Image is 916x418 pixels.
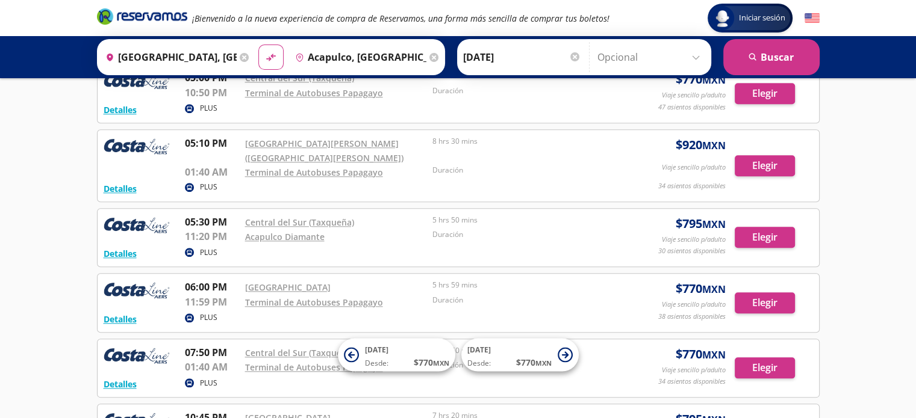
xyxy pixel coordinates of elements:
small: MXN [702,218,726,231]
p: Viaje sencillo p/adulto [662,90,726,100]
p: Duración [432,229,614,240]
span: $ 770 [676,70,726,88]
p: PLUS [200,247,217,258]
p: 38 asientos disponibles [658,312,726,322]
small: MXN [702,348,726,361]
span: $ 920 [676,136,726,154]
span: $ 770 [676,280,726,298]
img: RESERVAMOS [104,215,170,239]
p: 05:10 PM [185,136,239,150]
button: Detalles [104,247,137,260]
p: Viaje sencillo p/adulto [662,365,726,375]
input: Elegir Fecha [463,42,581,72]
p: 5 hrs 59 mins [432,280,614,290]
button: Elegir [735,83,795,104]
input: Buscar Origen [101,42,237,72]
button: Elegir [735,155,795,176]
img: RESERVAMOS [104,345,170,369]
button: Elegir [735,292,795,313]
a: Terminal de Autobuses Papagayo [245,87,383,99]
span: Iniciar sesión [734,12,790,24]
p: 05:30 PM [185,215,239,229]
span: $ 795 [676,215,726,233]
button: Detalles [104,378,137,390]
button: Buscar [723,39,820,75]
i: Brand Logo [97,7,187,25]
p: 34 asientos disponibles [658,377,726,387]
input: Buscar Destino [290,42,426,72]
button: [DATE]Desde:$770MXN [338,339,455,372]
a: [GEOGRAPHIC_DATA] [245,281,331,293]
button: Elegir [735,227,795,248]
button: English [805,11,820,26]
img: RESERVAMOS [104,280,170,304]
a: [GEOGRAPHIC_DATA][PERSON_NAME] ([GEOGRAPHIC_DATA][PERSON_NAME]) [245,138,403,164]
p: 11:20 PM [185,229,239,244]
span: Desde: [467,358,491,369]
button: Elegir [735,357,795,378]
p: 01:40 AM [185,165,239,179]
p: Duración [432,165,614,176]
p: 10:50 PM [185,85,239,100]
button: [DATE]Desde:$770MXN [461,339,579,372]
small: MXN [702,73,726,87]
p: 5 hrs 50 mins [432,215,614,226]
img: RESERVAMOS [104,136,170,160]
span: [DATE] [365,345,388,355]
a: Brand Logo [97,7,187,29]
p: Viaje sencillo p/adulto [662,300,726,310]
p: PLUS [200,103,217,114]
p: 11:59 PM [185,295,239,309]
a: Central del Sur (Taxqueña) [245,347,354,358]
p: PLUS [200,378,217,389]
input: Opcional [597,42,705,72]
span: Desde: [365,358,388,369]
p: Viaje sencillo p/adulto [662,235,726,245]
p: 47 asientos disponibles [658,102,726,112]
p: PLUS [200,182,217,192]
a: Acapulco Diamante [245,231,325,242]
p: 06:00 PM [185,280,239,294]
a: Central del Sur (Taxqueña) [245,217,354,228]
p: 8 hrs 30 mins [432,136,614,147]
img: RESERVAMOS [104,70,170,94]
a: Terminal de Autobuses Papagayo [245,361,383,373]
p: 01:40 AM [185,360,239,374]
small: MXN [535,358,552,367]
small: MXN [702,139,726,152]
small: MXN [433,358,449,367]
span: $ 770 [414,356,449,369]
a: Terminal de Autobuses Papagayo [245,297,383,308]
p: Duración [432,85,614,96]
p: 07:50 PM [185,345,239,360]
button: Detalles [104,182,137,195]
span: $ 770 [516,356,552,369]
p: PLUS [200,312,217,323]
small: MXN [702,283,726,296]
p: Viaje sencillo p/adulto [662,162,726,173]
button: Detalles [104,103,137,116]
p: 34 asientos disponibles [658,181,726,191]
button: Detalles [104,313,137,325]
em: ¡Bienvenido a la nueva experiencia de compra de Reservamos, una forma más sencilla de comprar tus... [192,13,609,24]
a: Terminal de Autobuses Papagayo [245,167,383,178]
span: [DATE] [467,345,491,355]
p: Duración [432,295,614,306]
span: $ 770 [676,345,726,363]
p: 30 asientos disponibles [658,246,726,256]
